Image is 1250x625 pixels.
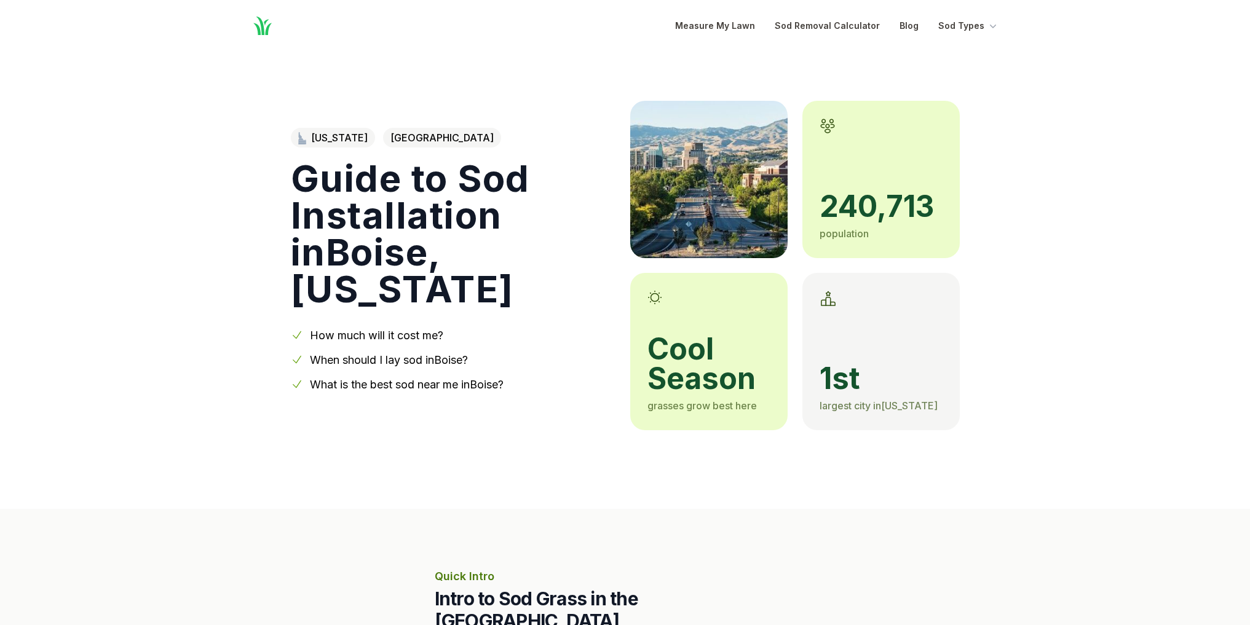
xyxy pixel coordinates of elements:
[298,132,306,144] img: Idaho state outline
[775,18,880,33] a: Sod Removal Calculator
[820,227,869,240] span: population
[383,128,501,147] span: [GEOGRAPHIC_DATA]
[310,329,443,342] a: How much will it cost me?
[820,364,943,393] span: 1st
[820,399,938,412] span: largest city in [US_STATE]
[310,378,504,391] a: What is the best sod near me inBoise?
[310,353,468,366] a: When should I lay sod inBoise?
[630,101,788,258] img: A picture of Boise
[900,18,919,33] a: Blog
[647,399,757,412] span: grasses grow best here
[938,18,999,33] button: Sod Types
[435,568,816,585] p: Quick Intro
[675,18,755,33] a: Measure My Lawn
[291,128,375,147] a: [US_STATE]
[647,334,770,393] span: cool season
[291,160,611,307] h1: Guide to Sod Installation in Boise , [US_STATE]
[820,192,943,221] span: 240,713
